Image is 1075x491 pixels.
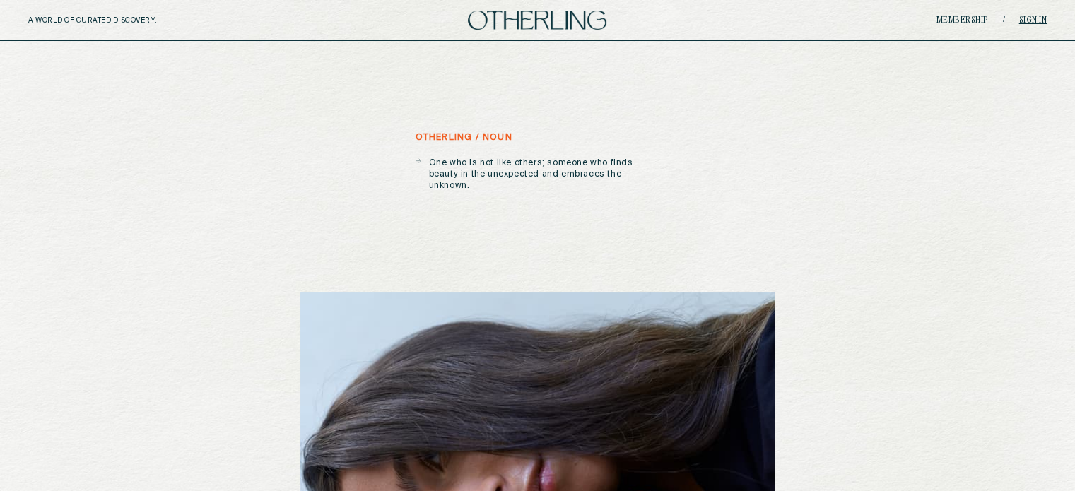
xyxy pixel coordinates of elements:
h5: A WORLD OF CURATED DISCOVERY. [28,16,218,25]
img: logo [468,11,606,30]
a: Sign in [1019,16,1047,25]
a: Membership [936,16,989,25]
span: / [1003,15,1005,25]
h5: otherling / noun [416,133,512,143]
p: One who is not like others; someone who finds beauty in the unexpected and embraces the unknown. [429,158,660,191]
